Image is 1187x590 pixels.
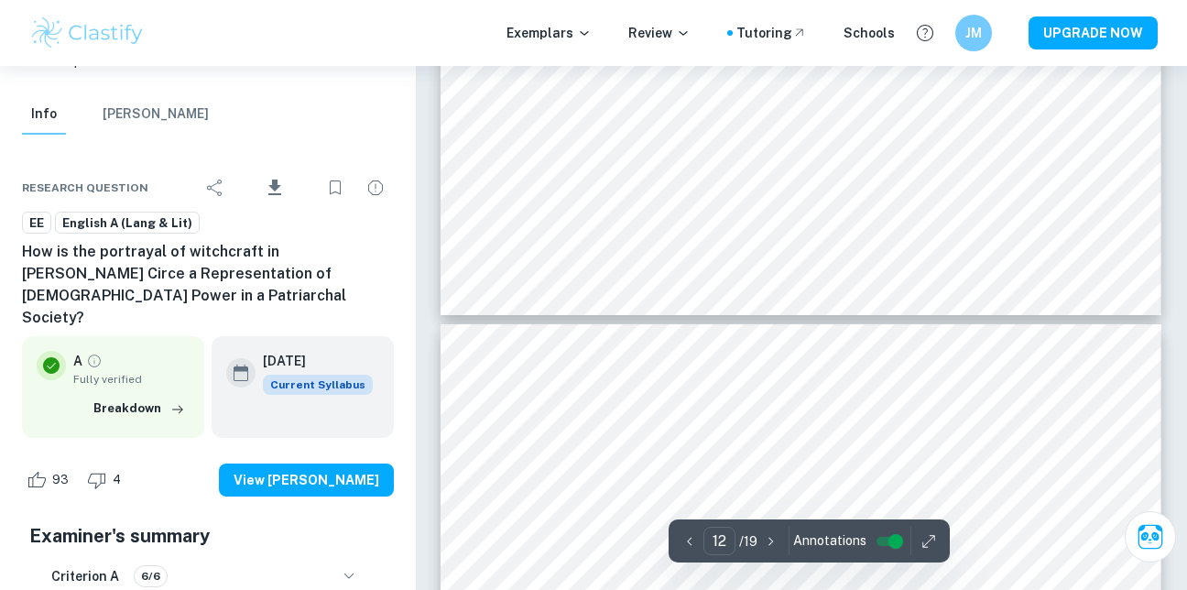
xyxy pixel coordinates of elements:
span: EE [23,214,50,233]
button: Help and Feedback [909,17,941,49]
a: EE [22,212,51,235]
span: 93 [42,471,79,489]
div: This exemplar is based on the current syllabus. Feel free to refer to it for inspiration/ideas wh... [263,375,373,395]
button: [PERSON_NAME] [103,94,209,135]
a: Tutoring [736,23,807,43]
h5: Examiner's summary [29,522,387,550]
div: Report issue [357,169,394,206]
button: Breakdown [89,395,190,422]
div: Download [237,164,313,212]
div: Share [197,169,234,206]
button: View [PERSON_NAME] [219,464,394,497]
p: A [73,351,82,371]
button: Ask Clai [1125,511,1176,563]
span: 6/6 [135,568,167,585]
span: Research question [22,180,148,196]
a: English A (Lang & Lit) [55,212,200,235]
div: Dislike [82,465,131,495]
div: Bookmark [317,169,354,206]
button: Info [22,94,66,135]
a: Schools [844,23,895,43]
h6: [DATE] [263,351,358,371]
span: English A (Lang & Lit) [56,214,199,233]
p: Exemplars [506,23,592,43]
h6: Criterion A [51,566,119,586]
h6: How is the portrayal of witchcraft in [PERSON_NAME] Circe a Representation of [DEMOGRAPHIC_DATA] ... [22,241,394,329]
div: Like [22,465,79,495]
span: Fully verified [73,371,190,388]
span: 4 [103,471,131,489]
span: Annotations [793,531,866,551]
button: UPGRADE NOW [1029,16,1158,49]
a: Grade fully verified [86,353,103,369]
button: JM [955,15,992,51]
p: / 19 [739,531,757,552]
p: Review [628,23,691,43]
span: Current Syllabus [263,375,373,395]
h6: JM [964,23,985,43]
img: Clastify logo [29,15,146,51]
